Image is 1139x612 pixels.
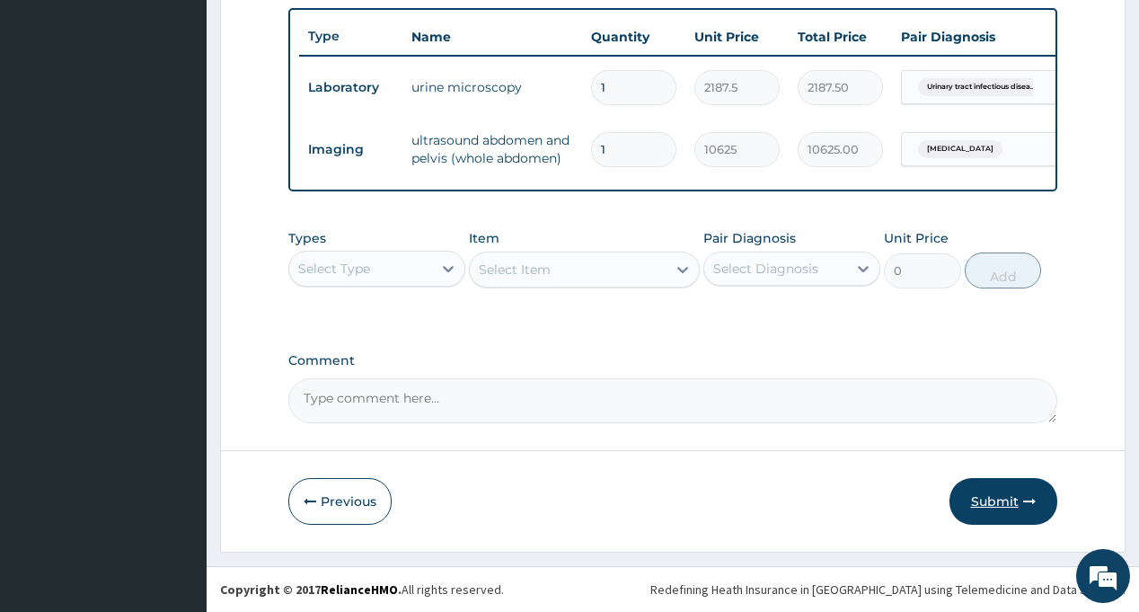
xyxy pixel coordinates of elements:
[713,260,818,278] div: Select Diagnosis
[9,415,342,478] textarea: Type your message and hit 'Enter'
[884,229,949,247] label: Unit Price
[288,478,392,525] button: Previous
[402,19,582,55] th: Name
[703,229,796,247] label: Pair Diagnosis
[789,19,892,55] th: Total Price
[299,71,402,104] td: Laboratory
[33,90,73,135] img: d_794563401_company_1708531726252_794563401
[93,101,302,124] div: Chat with us now
[650,581,1126,599] div: Redefining Heath Insurance in [GEOGRAPHIC_DATA] using Telemedicine and Data Science!
[402,69,582,105] td: urine microscopy
[321,581,398,598] a: RelianceHMO
[685,19,789,55] th: Unit Price
[288,353,1056,368] label: Comment
[469,229,499,247] label: Item
[949,478,1057,525] button: Submit
[288,231,326,246] label: Types
[965,253,1042,288] button: Add
[298,260,370,278] div: Select Type
[104,189,248,370] span: We're online!
[582,19,685,55] th: Quantity
[220,581,402,598] strong: Copyright © 2017 .
[295,9,338,52] div: Minimize live chat window
[918,140,1002,158] span: [MEDICAL_DATA]
[207,566,1139,612] footer: All rights reserved.
[892,19,1090,55] th: Pair Diagnosis
[402,122,582,176] td: ultrasound abdomen and pelvis (whole abdomen)
[299,133,402,166] td: Imaging
[299,20,402,53] th: Type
